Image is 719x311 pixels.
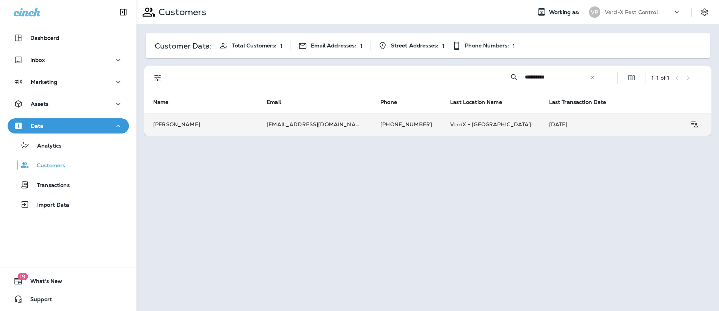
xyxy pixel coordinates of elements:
button: Marketing [8,74,129,90]
span: Phone [380,99,407,105]
span: Total Customers: [232,42,276,49]
p: 1 [513,43,515,49]
p: Data [31,123,44,129]
span: Phone Numbers: [465,42,509,49]
button: Customers [8,157,129,173]
span: Phone [380,99,397,105]
button: Dashboard [8,30,129,46]
span: Last Location Name [450,99,512,105]
span: Name [153,99,169,105]
button: Transactions [8,177,129,193]
button: Support [8,292,129,307]
button: Analytics [8,137,129,153]
p: Dashboard [30,35,59,41]
span: Email Addresses: [311,42,356,49]
div: VP [589,6,600,18]
span: 19 [17,273,28,280]
span: Email [267,99,291,105]
button: Edit Fields [624,70,639,85]
p: 1 [442,43,444,49]
button: Collapse Sidebar [113,5,134,20]
p: Transactions [29,182,70,189]
td: [DATE] [540,113,625,136]
span: Support [23,296,52,305]
p: Import Data [30,202,69,209]
p: Verd-X Pest Control [605,9,658,15]
span: What's New [23,278,62,287]
p: Inbox [30,57,45,63]
p: Analytics [30,143,61,150]
div: 1 - 1 of 1 [651,75,669,81]
span: Last Location Name [450,99,502,105]
span: Working as: [549,9,581,16]
span: Last Transaction Date [549,99,616,105]
p: 1 [360,43,363,49]
button: Import Data [8,196,129,212]
button: Data [8,118,129,134]
button: 19What's New [8,273,129,289]
span: VerdX - [GEOGRAPHIC_DATA] [450,121,531,128]
p: Customers [29,162,65,170]
span: Street Addresses: [391,42,438,49]
p: Assets [31,101,49,107]
button: Collapse Search [507,70,522,85]
td: [PERSON_NAME] [144,113,257,136]
p: Marketing [31,79,57,85]
p: Customers [155,6,206,18]
button: Inbox [8,52,129,68]
button: Settings [698,5,711,19]
span: Name [153,99,179,105]
span: Email [267,99,281,105]
span: Last Transaction Date [549,99,606,105]
p: 1 [280,43,283,49]
button: Assets [8,96,129,112]
td: [EMAIL_ADDRESS][DOMAIN_NAME] [257,113,371,136]
button: Customer Details [687,117,702,132]
p: Customer Data: [155,43,212,49]
td: [PHONE_NUMBER] [371,113,441,136]
button: Filters [150,70,165,85]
